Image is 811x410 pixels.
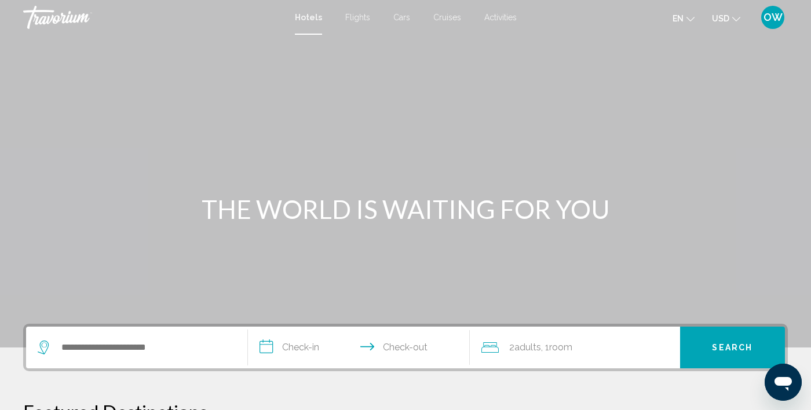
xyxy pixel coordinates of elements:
[673,10,695,27] button: Change language
[549,342,572,353] span: Room
[26,327,785,368] div: Search widget
[712,10,740,27] button: Change currency
[712,14,729,23] span: USD
[712,343,752,353] span: Search
[514,342,541,353] span: Adults
[295,13,322,22] a: Hotels
[765,364,802,401] iframe: Schaltfläche zum Öffnen des Messaging-Fensters
[541,339,572,356] span: , 1
[188,194,623,224] h1: THE WORLD IS WAITING FOR YOU
[509,339,541,356] span: 2
[673,14,684,23] span: en
[393,13,410,22] a: Cars
[763,12,783,23] span: OW
[345,13,370,22] a: Flights
[484,13,517,22] a: Activities
[758,5,788,30] button: User Menu
[433,13,461,22] a: Cruises
[248,327,470,368] button: Check in and out dates
[23,6,283,29] a: Travorium
[680,327,785,368] button: Search
[470,327,680,368] button: Travelers: 2 adults, 0 children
